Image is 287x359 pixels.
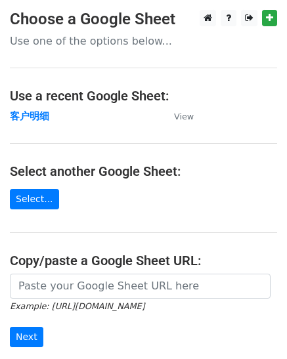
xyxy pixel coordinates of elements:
h4: Use a recent Google Sheet: [10,88,277,104]
p: Use one of the options below... [10,34,277,48]
small: Example: [URL][DOMAIN_NAME] [10,301,144,311]
h4: Select another Google Sheet: [10,163,277,179]
a: 客户明细 [10,110,49,122]
small: View [174,112,194,121]
input: Paste your Google Sheet URL here [10,274,271,299]
h3: Choose a Google Sheet [10,10,277,29]
a: Select... [10,189,59,209]
h4: Copy/paste a Google Sheet URL: [10,253,277,268]
a: View [161,110,194,122]
input: Next [10,327,43,347]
